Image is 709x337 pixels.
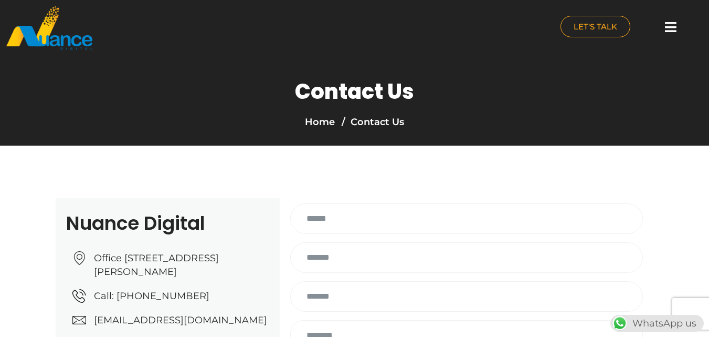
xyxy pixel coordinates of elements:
a: [EMAIL_ADDRESS][DOMAIN_NAME] [72,313,269,327]
a: Home [305,116,335,128]
div: WhatsApp us [610,315,704,332]
a: Call: [PHONE_NUMBER] [72,289,269,303]
img: WhatsApp [611,315,628,332]
li: Contact Us [339,115,404,129]
span: LET'S TALK [574,23,617,30]
span: Office [STREET_ADDRESS][PERSON_NAME] [91,251,269,279]
a: Office [STREET_ADDRESS][PERSON_NAME] [72,251,269,279]
span: Call: [PHONE_NUMBER] [91,289,209,303]
h1: Contact Us [295,79,414,104]
a: WhatsAppWhatsApp us [610,318,704,329]
img: nuance-qatar_logo [5,5,93,51]
a: nuance-qatar_logo [5,5,350,51]
span: [EMAIL_ADDRESS][DOMAIN_NAME] [91,313,267,327]
a: LET'S TALK [560,16,630,37]
h2: Nuance Digital [66,214,269,233]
